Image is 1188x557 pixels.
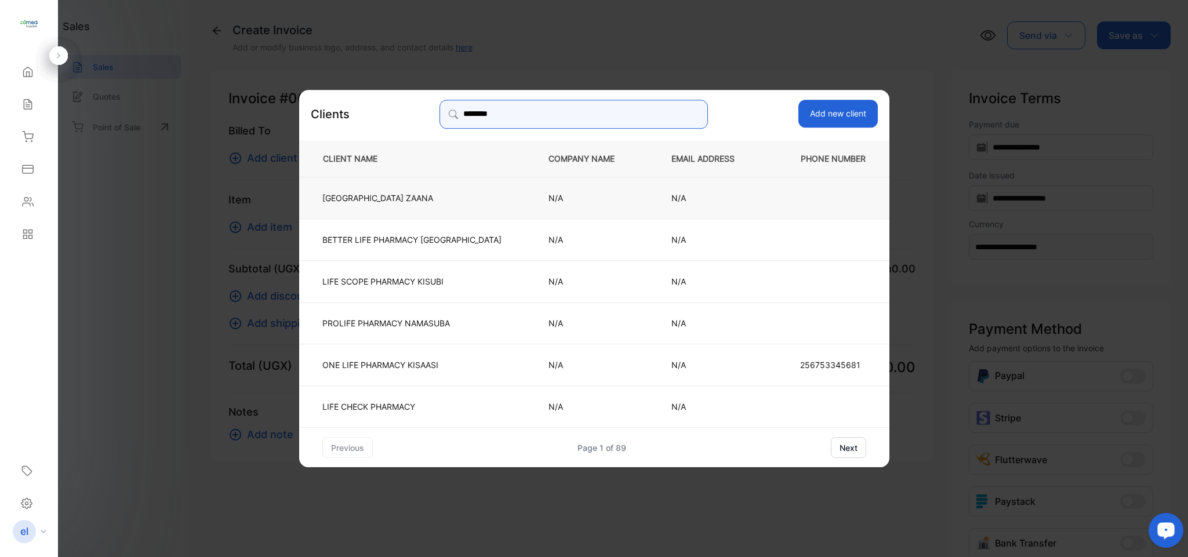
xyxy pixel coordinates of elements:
p: N/A [671,317,753,329]
p: N/A [548,359,633,371]
div: Page 1 of 89 [577,442,626,454]
p: 256753345681 [800,359,866,371]
p: [GEOGRAPHIC_DATA] ZAANA [322,192,502,204]
p: CLIENT NAME [318,152,510,165]
p: N/A [671,275,753,287]
p: N/A [548,192,633,204]
button: previous [322,437,373,458]
p: BETTER LIFE PHARMACY [GEOGRAPHIC_DATA] [322,234,502,246]
p: EMAIL ADDRESS [671,152,753,165]
button: Add new client [798,100,878,128]
p: PROLIFE PHARMACY NAMASUBA [322,317,502,329]
p: N/A [671,359,753,371]
button: next [831,437,866,458]
p: N/A [548,401,633,413]
p: COMPANY NAME [548,152,633,165]
p: N/A [671,234,753,246]
p: ONE LIFE PHARMACY KISAASI [322,359,502,371]
p: N/A [671,192,753,204]
p: LIFE CHECK PHARMACY [322,401,502,413]
p: N/A [548,275,633,287]
p: N/A [548,317,633,329]
p: LIFE SCOPE PHARMACY KISUBI [322,275,502,287]
p: N/A [671,401,753,413]
img: logo [20,15,38,32]
iframe: LiveChat chat widget [1139,508,1188,557]
p: N/A [548,234,633,246]
p: Clients [311,105,350,123]
p: PHONE NUMBER [791,152,870,165]
p: el [20,524,28,539]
